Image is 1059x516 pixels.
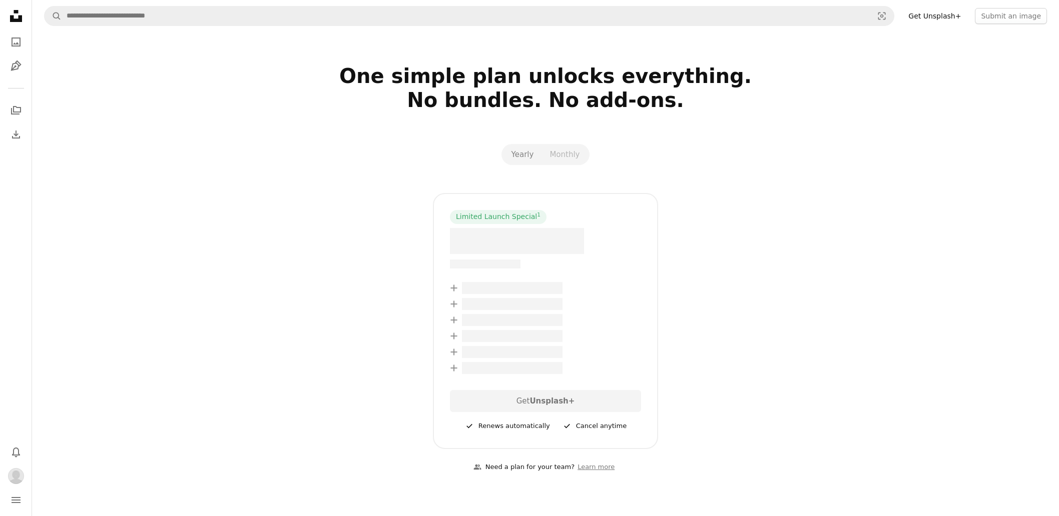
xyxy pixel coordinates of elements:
span: – –––– ––––. [450,228,584,254]
button: Monthly [542,146,588,163]
a: 1 [535,212,543,222]
a: Learn more [575,459,618,475]
span: – –––– –––– ––– ––– –––– –––– [462,346,563,358]
span: – –––– –––– ––– ––– –––– –––– [462,298,563,310]
img: Avatar of user Evelyn Amara [8,468,24,484]
div: Renews automatically [464,420,550,432]
a: Download History [6,124,26,144]
a: Get Unsplash+ [902,8,967,24]
span: –– –––– –––– –––– –– [450,259,520,268]
h2: One simple plan unlocks everything. No bundles. No add-ons. [223,64,868,136]
div: Limited Launch Special [450,210,547,224]
a: Home — Unsplash [6,6,26,28]
div: Need a plan for your team? [473,462,575,472]
a: Collections [6,100,26,120]
form: Find visuals sitewide [44,6,894,26]
button: Menu [6,490,26,510]
span: – –––– –––– ––– ––– –––– –––– [462,362,563,374]
button: Visual search [870,6,894,25]
button: Submit an image [975,8,1047,24]
button: Profile [6,466,26,486]
button: Search Unsplash [45,6,62,25]
span: – –––– –––– ––– ––– –––– –––– [462,282,563,294]
button: Yearly [503,146,542,163]
strong: Unsplash+ [529,396,575,405]
div: Get [450,390,641,412]
span: – –––– –––– ––– ––– –––– –––– [462,330,563,342]
button: Notifications [6,442,26,462]
div: Cancel anytime [562,420,627,432]
a: Illustrations [6,56,26,76]
span: – –––– –––– ––– ––– –––– –––– [462,314,563,326]
a: Photos [6,32,26,52]
sup: 1 [537,211,541,217]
